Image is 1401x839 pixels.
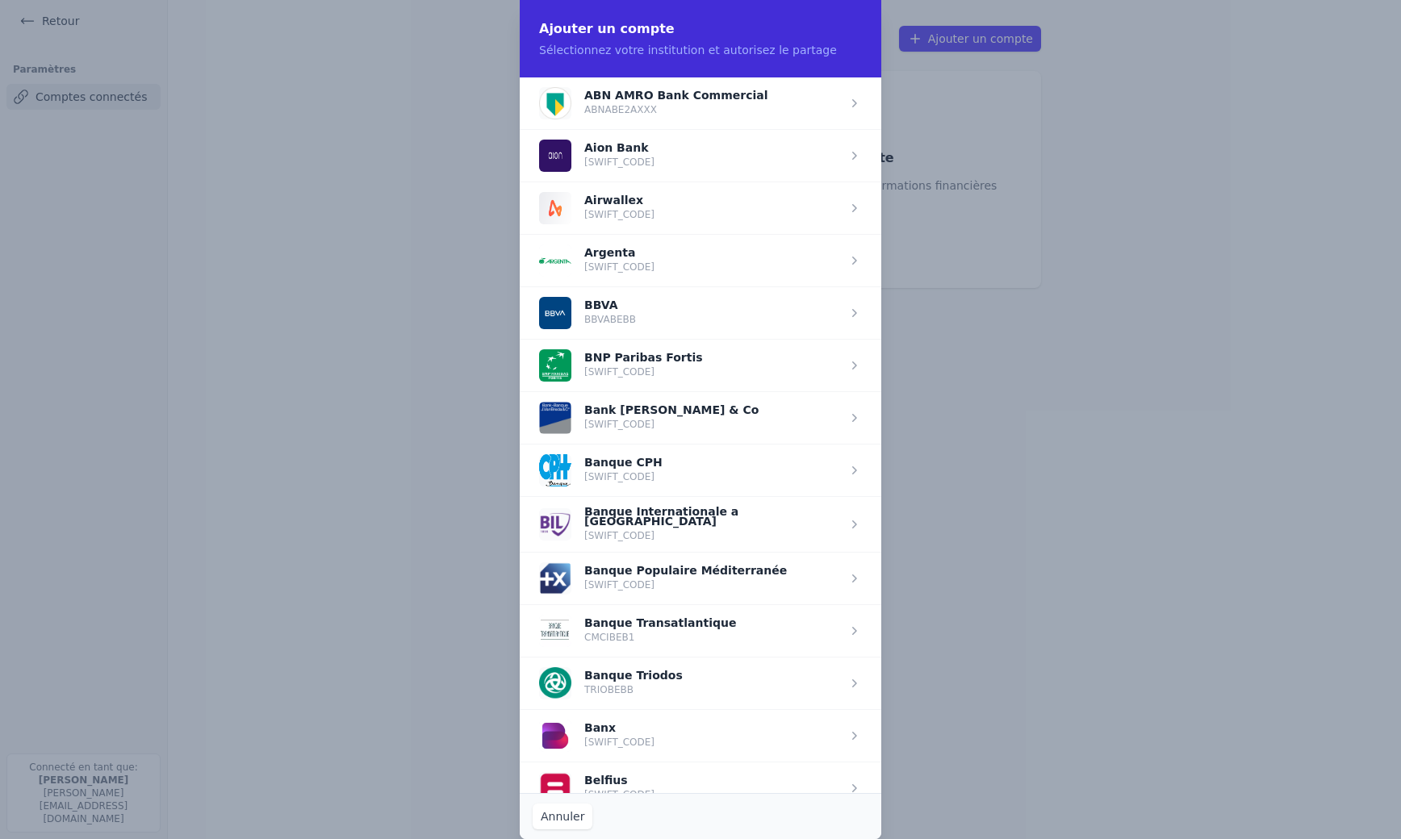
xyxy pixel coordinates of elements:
[539,192,654,224] button: Airwallex [SWIFT_CODE]
[584,195,654,205] p: Airwallex
[539,244,654,277] button: Argenta [SWIFT_CODE]
[584,300,636,310] p: BBVA
[584,618,736,628] p: Banque Transatlantique
[539,454,663,486] button: Banque CPH [SWIFT_CODE]
[533,804,592,829] button: Annuler
[584,353,703,362] p: BNP Paribas Fortis
[539,720,654,752] button: Banx [SWIFT_CODE]
[539,87,768,119] button: ABN AMRO Bank Commercial ABNABE2AXXX
[584,723,654,733] p: Banx
[584,507,826,526] p: Banque Internationale a [GEOGRAPHIC_DATA]
[539,615,736,647] button: Banque Transatlantique CMCIBEB1
[584,670,683,680] p: Banque Triodos
[584,775,654,785] p: Belfius
[584,457,663,467] p: Banque CPH
[539,42,862,58] p: Sélectionnez votre institution et autorisez le partage
[539,19,862,39] h2: Ajouter un compte
[539,297,636,329] button: BBVA BBVABEBB
[539,140,654,172] button: Aion Bank [SWIFT_CODE]
[584,90,768,100] p: ABN AMRO Bank Commercial
[539,667,683,699] button: Banque Triodos TRIOBEBB
[584,143,654,152] p: Aion Bank
[539,507,826,542] button: Banque Internationale a [GEOGRAPHIC_DATA] [SWIFT_CODE]
[584,566,787,575] p: Banque Populaire Méditerranée
[539,402,759,434] button: Bank [PERSON_NAME] & Co [SWIFT_CODE]
[539,349,703,382] button: BNP Paribas Fortis [SWIFT_CODE]
[539,562,787,595] button: Banque Populaire Méditerranée [SWIFT_CODE]
[539,772,654,804] button: Belfius [SWIFT_CODE]
[584,248,654,257] p: Argenta
[584,405,759,415] p: Bank [PERSON_NAME] & Co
